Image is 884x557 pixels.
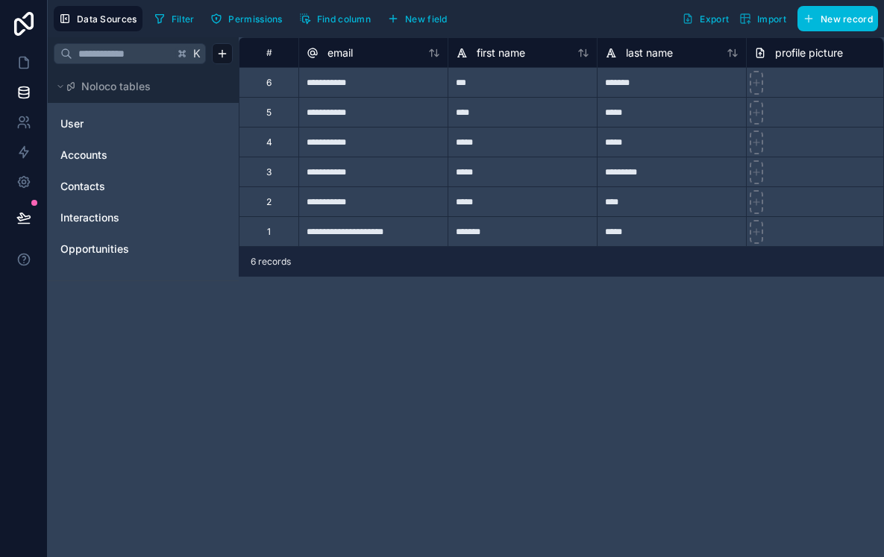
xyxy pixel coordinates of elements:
[734,6,791,31] button: Import
[54,76,224,97] button: Noloco tables
[267,226,271,238] div: 1
[54,206,233,230] div: Interactions
[700,13,729,25] span: Export
[54,112,233,136] div: User
[172,13,195,25] span: Filter
[626,45,673,60] span: last name
[317,13,371,25] span: Find column
[54,6,142,31] button: Data Sources
[327,45,353,60] span: email
[775,45,843,60] span: profile picture
[192,48,202,59] span: K
[60,116,181,131] a: User
[266,107,272,119] div: 5
[266,196,272,208] div: 2
[81,79,151,94] span: Noloco tables
[294,7,376,30] button: Find column
[60,148,181,163] a: Accounts
[60,210,181,225] a: Interactions
[60,242,129,257] span: Opportunities
[477,45,525,60] span: first name
[405,13,448,25] span: New field
[251,256,291,268] span: 6 records
[60,179,105,194] span: Contacts
[821,13,873,25] span: New record
[791,6,878,31] a: New record
[54,143,233,167] div: Accounts
[60,116,84,131] span: User
[60,179,181,194] a: Contacts
[54,174,233,198] div: Contacts
[205,7,287,30] button: Permissions
[266,77,272,89] div: 6
[205,7,293,30] a: Permissions
[60,210,119,225] span: Interactions
[60,148,107,163] span: Accounts
[148,7,200,30] button: Filter
[266,166,272,178] div: 3
[797,6,878,31] button: New record
[54,237,233,261] div: Opportunities
[228,13,282,25] span: Permissions
[757,13,786,25] span: Import
[266,136,272,148] div: 4
[382,7,453,30] button: New field
[251,47,287,58] div: #
[60,242,181,257] a: Opportunities
[677,6,734,31] button: Export
[77,13,137,25] span: Data Sources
